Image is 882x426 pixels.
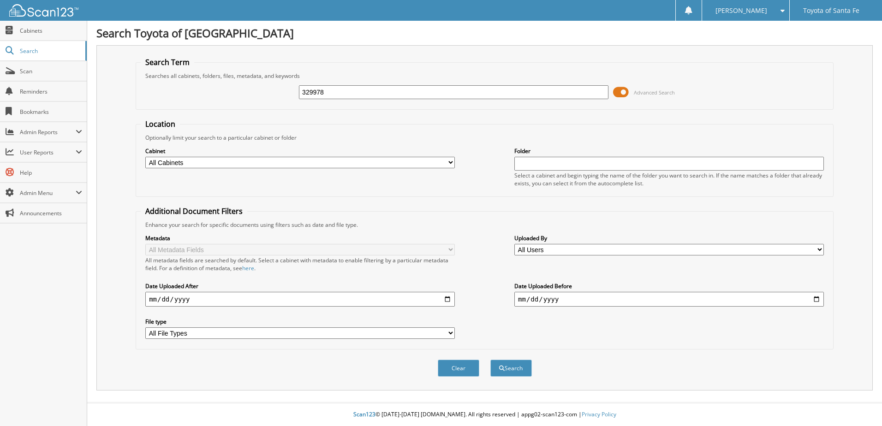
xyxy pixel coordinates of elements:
[20,47,81,55] span: Search
[20,67,82,75] span: Scan
[514,282,824,290] label: Date Uploaded Before
[145,292,455,307] input: start
[145,318,455,325] label: File type
[353,410,375,418] span: Scan123
[242,264,254,272] a: here
[514,147,824,155] label: Folder
[514,292,824,307] input: end
[20,128,76,136] span: Admin Reports
[141,134,828,142] div: Optionally limit your search to a particular cabinet or folder
[9,4,78,17] img: scan123-logo-white.svg
[715,8,767,13] span: [PERSON_NAME]
[141,72,828,80] div: Searches all cabinets, folders, files, metadata, and keywords
[514,234,824,242] label: Uploaded By
[141,206,247,216] legend: Additional Document Filters
[145,256,455,272] div: All metadata fields are searched by default. Select a cabinet with metadata to enable filtering b...
[803,8,859,13] span: Toyota of Santa Fe
[145,234,455,242] label: Metadata
[20,88,82,95] span: Reminders
[20,108,82,116] span: Bookmarks
[438,360,479,377] button: Clear
[634,89,675,96] span: Advanced Search
[145,282,455,290] label: Date Uploaded After
[582,410,616,418] a: Privacy Policy
[20,209,82,217] span: Announcements
[20,27,82,35] span: Cabinets
[836,382,882,426] iframe: Chat Widget
[141,119,180,129] legend: Location
[141,57,194,67] legend: Search Term
[490,360,532,377] button: Search
[20,169,82,177] span: Help
[87,403,882,426] div: © [DATE]-[DATE] [DOMAIN_NAME]. All rights reserved | appg02-scan123-com |
[145,147,455,155] label: Cabinet
[96,25,873,41] h1: Search Toyota of [GEOGRAPHIC_DATA]
[514,172,824,187] div: Select a cabinet and begin typing the name of the folder you want to search in. If the name match...
[20,189,76,197] span: Admin Menu
[20,148,76,156] span: User Reports
[141,221,828,229] div: Enhance your search for specific documents using filters such as date and file type.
